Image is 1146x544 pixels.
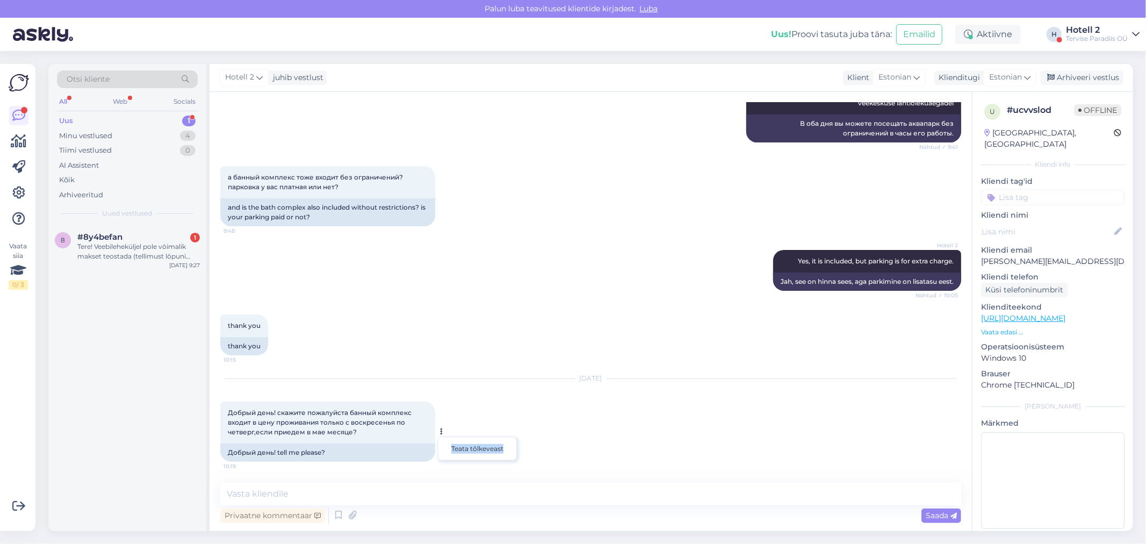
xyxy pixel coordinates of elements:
[926,511,957,520] span: Saada
[981,368,1125,380] p: Brauser
[981,353,1125,364] p: Windows 10
[220,443,435,462] div: Добрый день! tell me please?
[981,189,1125,205] input: Lisa tag
[59,160,99,171] div: AI Assistent
[981,256,1125,267] p: [PERSON_NAME][EMAIL_ADDRESS][DOMAIN_NAME]
[228,409,413,436] span: Добрый день! скажите пожалуйста банный комплекс входит в цену проживания только с воскресенья по ...
[918,241,958,249] span: Hotell 2
[981,271,1125,283] p: Kliendi telefon
[981,418,1125,429] p: Märkmed
[981,341,1125,353] p: Operatsioonisüsteem
[981,210,1125,221] p: Kliendi nimi
[981,380,1125,391] p: Chrome [TECHNICAL_ID]
[220,374,961,383] div: [DATE]
[182,116,196,126] div: 1
[67,74,110,85] span: Otsi kliente
[220,509,325,523] div: Privaatne kommentaar
[843,72,869,83] div: Klient
[878,71,911,83] span: Estonian
[77,242,200,261] div: Tere! Veebileheküljel pole võimalik makset teostada (tellimust lõpuni viia). Kõik väljad on täide...
[59,131,112,141] div: Minu vestlused
[103,209,153,218] span: Uued vestlused
[9,73,29,93] img: Askly Logo
[773,273,961,291] div: Jah, see on hinna sees, aga parkimine on lisatasu eest.
[1074,104,1121,116] span: Offline
[220,337,268,355] div: thank you
[1007,104,1074,117] div: # ucvvslod
[981,313,1065,323] a: [URL][DOMAIN_NAME]
[180,145,196,156] div: 0
[771,28,892,41] div: Proovi tasuta juba täna:
[111,95,130,109] div: Web
[1066,34,1128,43] div: Tervise Paradiis OÜ
[9,280,28,290] div: 0 / 3
[220,198,435,226] div: and is the bath complex also included without restrictions? is your parking paid or not?
[771,29,791,39] b: Uus!
[59,145,112,156] div: Tiimi vestlused
[269,72,323,83] div: juhib vestlust
[981,245,1125,256] p: Kliendi email
[1041,70,1123,85] div: Arhiveeri vestlus
[1047,27,1062,42] div: H
[59,175,75,185] div: Kõik
[981,402,1125,411] div: [PERSON_NAME]
[981,160,1125,169] div: Kliendi info
[224,227,264,235] span: 9:48
[981,327,1125,337] p: Vaata edasi ...
[746,114,961,142] div: В оба дня вы можете посещать аквапарк без ограничений в часы его работы.
[77,232,122,242] span: #8y4befan
[981,302,1125,313] p: Klienditeekond
[224,356,264,364] span: 10:15
[981,283,1068,297] div: Küsi telefoninumbrit
[896,24,942,45] button: Emailid
[982,226,1112,238] input: Lisa nimi
[180,131,196,141] div: 4
[61,236,65,244] span: 8
[59,190,103,201] div: Arhiveeritud
[1066,26,1128,34] div: Hotell 2
[934,72,980,83] div: Klienditugi
[637,4,661,13] span: Luba
[984,127,1114,150] div: [GEOGRAPHIC_DATA], [GEOGRAPHIC_DATA]
[918,143,958,151] span: Nähtud ✓ 9:41
[438,442,516,456] a: Teata tõlkeveast
[190,233,200,242] div: 1
[1066,26,1140,43] a: Hotell 2Tervise Paradiis OÜ
[57,95,69,109] div: All
[989,71,1022,83] span: Estonian
[9,241,28,290] div: Vaata siia
[225,71,254,83] span: Hotell 2
[169,261,200,269] div: [DATE] 9:27
[981,176,1125,187] p: Kliendi tag'id
[228,321,261,330] span: thank you
[171,95,198,109] div: Socials
[990,108,995,116] span: u
[228,173,405,191] span: а банный комплекс тоже входит без ограничений? парковка у вас платная или нет?
[59,116,73,126] div: Uus
[798,257,954,265] span: Yes, it is included, but parking is for extra charge.
[224,462,264,470] span: 10:19
[916,291,958,299] span: Nähtud ✓ 10:05
[955,25,1021,44] div: Aktiivne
